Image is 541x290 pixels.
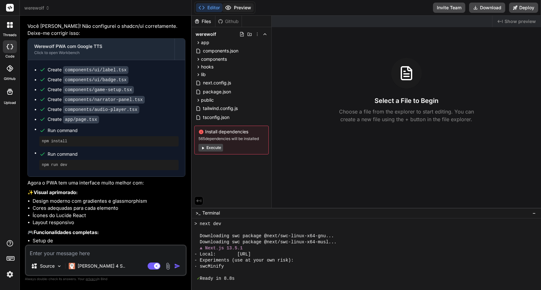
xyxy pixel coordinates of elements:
button: Download [469,3,505,13]
span: − [532,210,536,216]
span: Run command [48,151,179,157]
strong: Funcionalidades completas: [34,229,99,235]
span: components.json [202,47,239,55]
li: Cores adequadas para cada elemento [33,205,185,212]
button: − [531,208,537,218]
span: Run command [48,127,179,134]
li: Ícones do Lucide React [33,212,185,219]
span: > next dev [194,221,221,227]
button: Editor [196,3,222,12]
span: next.config.js [202,79,232,87]
code: components/ui/label.tsx [63,66,128,74]
div: Create [48,116,99,123]
span: tailwind.config.js [202,105,238,112]
code: components/game-setup.tsx [63,86,134,94]
img: attachment [164,263,172,270]
span: lib [201,71,206,78]
span: werewolf [196,31,216,37]
h3: Select a File to Begin [375,96,438,105]
code: components/audio-player.tsx [63,106,139,114]
span: public [201,97,214,103]
label: code [5,54,14,59]
span: Downloading swc package @next/swc-linux-x64-gnu... [200,233,334,239]
p: [PERSON_NAME] 4 S.. [78,263,125,269]
span: 565 dependencies will be installed [198,136,265,141]
label: Upload [4,100,16,106]
p: Choose a file from the explorer to start editing. You can create a new file using the + button in... [335,108,478,123]
li: Design moderno com gradientes e glassmorphism [33,198,185,205]
span: >_ [196,210,200,216]
div: Create [48,86,134,93]
img: Pick Models [57,263,62,269]
span: components [201,56,227,62]
span: werewolf [24,5,50,11]
button: Deploy [509,3,538,13]
button: Werewolf PWA com Google TTSClick to open Workbench [28,39,174,60]
li: Layout responsivo [33,219,185,226]
div: Create [48,106,139,113]
div: Werewolf PWA com Google TTS [34,43,168,50]
pre: npm install [42,139,176,144]
p: Always double-check its answers. Your in Bind [25,276,187,282]
strong: Visual aprimorado: [34,189,78,195]
span: ✓ [197,276,200,282]
div: Github [215,18,242,25]
p: Agora o PWA tem uma interface muito melhor com: [27,179,185,187]
span: tsconfig.json [202,114,230,121]
span: Ready in 8.8s [200,276,235,282]
img: settings [4,269,15,280]
span: - Local: [URL] [194,251,251,257]
span: package.json [202,88,232,96]
p: Você [PERSON_NAME]! Não configurei o shadcn/ui corretamente. Deixe-me corrigir isso: [27,23,185,37]
li: Setup de [33,237,185,245]
span: Terminal [202,210,220,216]
div: Create [48,96,145,103]
span: ▲ Next.js 13.5.1 [200,245,243,251]
span: Install dependencies [198,129,265,135]
p: 🎮 [27,229,185,236]
span: Downloading swc package @next/swc-linux-x64-musl... [200,239,336,245]
span: Show preview [505,18,536,25]
div: Create [48,76,128,83]
span: · swcMinify [194,263,224,270]
pre: npm run dev [42,162,176,168]
div: Files [192,18,215,25]
label: GitHub [4,76,16,82]
img: Claude 4 Sonnet [69,263,75,269]
p: ✨ [27,189,185,196]
p: Source [40,263,55,269]
div: Create [48,67,128,73]
span: privacy [86,277,97,281]
button: Invite Team [433,3,465,13]
code: app/page.tsx [63,116,99,123]
img: icon [174,263,181,269]
span: - Experiments (use at your own risk): [194,257,294,263]
code: components/ui/badge.tsx [63,76,128,84]
span: app [201,39,209,46]
button: Preview [222,3,254,12]
code: components/narrator-panel.tsx [63,96,145,104]
button: Execute [198,144,223,152]
span: hooks [201,64,213,70]
div: Click to open Workbench [34,50,168,55]
label: threads [3,32,17,38]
